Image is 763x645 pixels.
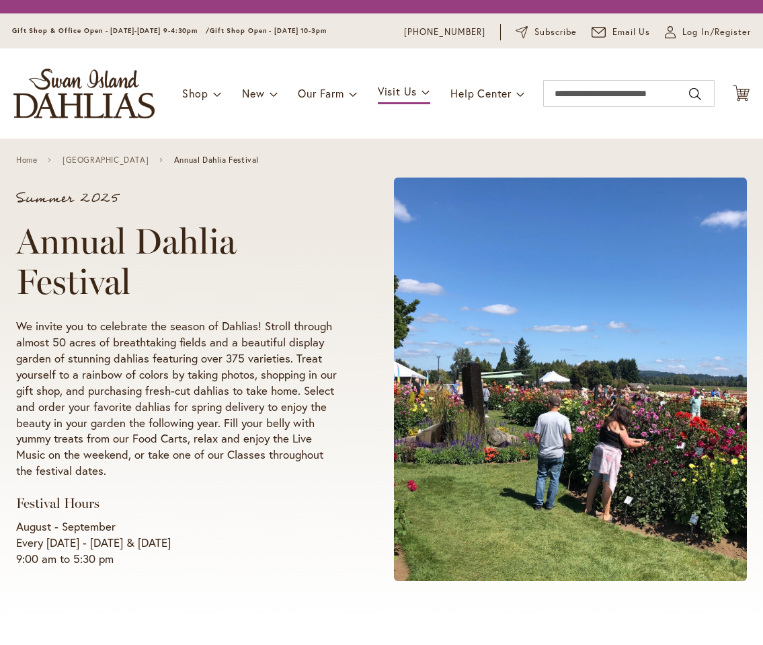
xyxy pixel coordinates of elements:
[450,86,512,100] span: Help Center
[182,86,208,100] span: Shop
[174,155,259,165] span: Annual Dahlia Festival
[298,86,344,100] span: Our Farm
[516,26,577,39] a: Subscribe
[689,83,701,105] button: Search
[63,155,149,165] a: [GEOGRAPHIC_DATA]
[242,86,264,100] span: New
[612,26,651,39] span: Email Us
[665,26,751,39] a: Log In/Register
[16,155,37,165] a: Home
[16,221,343,302] h1: Annual Dahlia Festival
[16,318,343,480] p: We invite you to celebrate the season of Dahlias! Stroll through almost 50 acres of breathtaking ...
[592,26,651,39] a: Email Us
[12,26,210,35] span: Gift Shop & Office Open - [DATE]-[DATE] 9-4:30pm /
[13,69,155,118] a: store logo
[210,26,327,35] span: Gift Shop Open - [DATE] 10-3pm
[16,519,343,567] p: August - September Every [DATE] - [DATE] & [DATE] 9:00 am to 5:30 pm
[378,84,417,98] span: Visit Us
[16,495,343,512] h3: Festival Hours
[534,26,577,39] span: Subscribe
[16,192,343,205] p: Summer 2025
[404,26,485,39] a: [PHONE_NUMBER]
[682,26,751,39] span: Log In/Register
